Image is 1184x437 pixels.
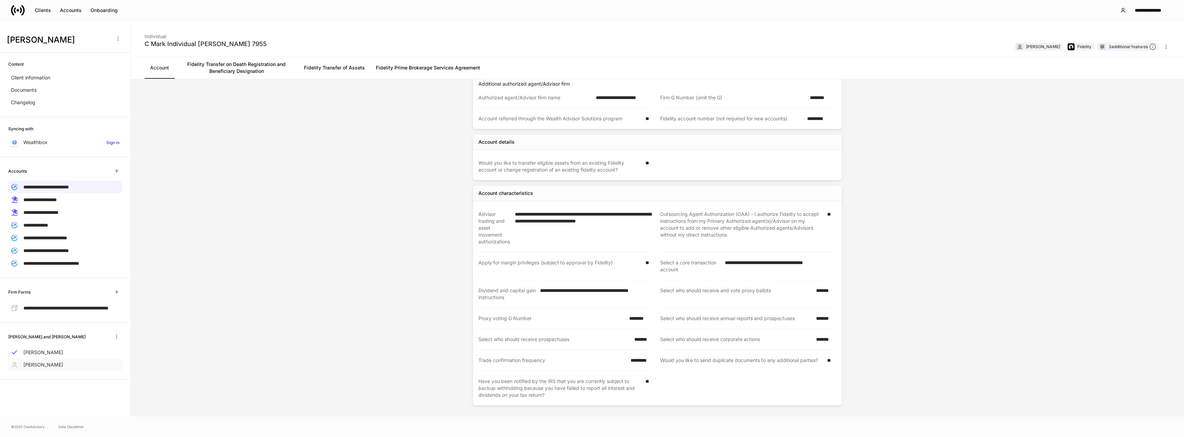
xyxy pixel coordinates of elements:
[145,40,267,48] div: C Mark Individual [PERSON_NAME] 7955
[298,57,370,79] a: Fidelity Transfer of Assets
[35,7,51,14] div: Clients
[106,139,119,146] h6: Sign in
[11,74,50,81] p: Client information
[8,359,122,371] a: [PERSON_NAME]
[8,289,31,295] h6: Firm Forms
[660,94,806,101] div: Firm G Number (omit the G)
[86,5,122,16] button: Onboarding
[60,7,82,14] div: Accounts
[1026,43,1060,50] div: [PERSON_NAME]
[175,57,298,79] a: Fidelity Transfer on Death Registration and Beneficiary Designation
[30,5,55,16] button: Clients
[145,29,267,40] div: Individual
[478,336,630,343] div: Select who should receive prospectuses
[55,5,86,16] button: Accounts
[7,34,110,45] h3: [PERSON_NAME]
[660,259,721,273] div: Select a core transaction account
[23,139,47,146] p: Wealthbox
[145,57,175,79] a: Account
[660,287,812,301] div: Select who should receive and vote proxy ballots
[8,84,122,96] a: Documents
[8,136,122,149] a: WealthboxSign in
[8,334,86,340] h6: [PERSON_NAME] and [PERSON_NAME]
[478,315,625,322] div: Proxy voting G Number
[23,361,63,368] p: [PERSON_NAME]
[478,259,641,273] div: Apply for margin privileges (subject to approval by Fidelity)
[11,87,36,94] p: Documents
[478,94,592,101] div: Authorized agent/Advisor firm name
[478,80,839,87] p: Additional authorized agent/Advisor firm
[91,7,118,14] div: Onboarding
[59,424,84,429] a: Data Disclaimer
[478,378,641,398] div: Have you been notified by the IRS that you are currently subject to backup withholding because yo...
[370,57,486,79] a: Fidelity Prime Brokerage Services Agreement
[11,424,45,429] span: © 2025 OneAdvisory
[8,61,24,67] h6: Content
[478,357,626,364] div: Trade confirmation frequency
[8,72,122,84] a: Client information
[478,211,511,245] div: Advisor trading and asset movement authorizations
[8,168,27,174] h6: Accounts
[478,139,515,145] div: Account details
[11,99,35,106] p: Changelog
[8,346,122,359] a: [PERSON_NAME]
[8,125,33,132] h6: Syncing with
[660,115,803,122] div: Fidelity account number (not required for new accounts)
[660,211,823,245] div: Outsourcing Agent Authorization (OAA) - I authorize Fidelity to accept instructions from my Prima...
[1109,43,1156,51] div: 3 additional features
[660,315,812,322] div: Select who should receive annual reports and prospectuses
[478,287,536,301] div: Dividend and capital gain instructions
[660,357,823,364] div: Would you like to send duplicate documents to any additional parties?
[478,115,641,122] div: Account referred through the Wealth Advisor Solutions program
[478,190,533,197] div: Account characteristics
[660,336,812,343] div: Select who should receive corporate actions
[23,349,63,356] p: [PERSON_NAME]
[478,160,641,173] div: Would you like to transfer eligible assets from an existing Fidelity account or change registrati...
[8,96,122,109] a: Changelog
[1077,43,1091,50] div: Fidelity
